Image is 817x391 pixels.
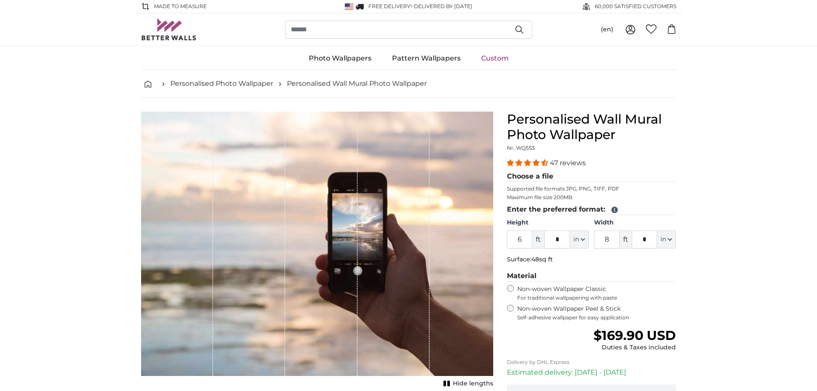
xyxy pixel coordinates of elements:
[298,47,382,70] a: Photo Wallpapers
[507,112,676,142] h1: Personalised Wall Mural Photo Wallpaper
[507,159,550,167] span: 4.38 stars
[414,3,472,9] span: Delivered by [DATE]
[620,230,632,249] span: ft
[594,218,676,227] label: Width
[507,367,676,378] p: Estimated delivery: [DATE] - [DATE]
[507,194,676,201] p: Maximum file size 200MB.
[507,145,535,151] span: Nr. WQ553
[507,204,676,215] legend: Enter the preferred format:
[507,171,676,182] legend: Choose a file
[507,271,676,282] legend: Material
[660,235,666,244] span: in
[141,112,493,390] div: 1 of 1
[532,230,544,249] span: ft
[382,47,471,70] a: Pattern Wallpapers
[595,3,676,10] span: 60,000 SATISFIED CUSTOMERS
[517,314,676,321] span: Self-adhesive wallpaper for easy application
[550,159,586,167] span: 47 reviews
[570,230,589,249] button: in
[287,79,427,89] a: Personalised Wall Mural Photo Wallpaper
[517,305,676,321] label: Non-woven Wallpaper Peel & Stick
[471,47,519,70] a: Custom
[594,22,620,37] button: (en)
[345,3,353,10] img: United States
[141,70,676,98] nav: breadcrumbs
[594,327,676,343] span: $169.90 USD
[573,235,579,244] span: in
[531,255,553,263] span: 48sq ft
[368,3,412,9] span: FREE delivery!
[517,294,676,301] span: For traditional wallpapering with paste
[507,218,589,227] label: Height
[170,79,273,89] a: Personalised Photo Wallpaper
[507,255,676,264] p: Surface:
[141,18,197,40] img: Betterwalls
[594,343,676,352] div: Duties & Taxes included
[507,359,676,366] p: Delivery by DHL Express
[507,185,676,192] p: Supported file formats JPG, PNG, TIFF, PDF
[657,230,676,249] button: in
[412,3,472,9] span: -
[517,285,676,301] label: Non-woven Wallpaper Classic
[441,378,493,390] button: Hide lengths
[453,379,493,388] span: Hide lengths
[154,3,207,10] span: Made to Measure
